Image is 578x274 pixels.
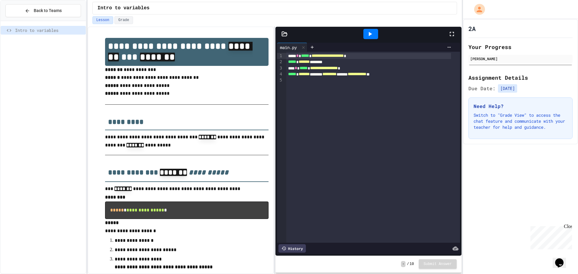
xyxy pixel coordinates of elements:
span: Intro to variables [98,5,150,12]
div: Chat with us now!Close [2,2,42,38]
div: main.py [277,44,300,51]
div: 1 [277,53,283,59]
iframe: chat widget [528,224,572,249]
button: Submit Answer [419,259,457,269]
span: / [407,262,409,266]
span: Back to Teams [34,8,62,14]
button: Lesson [92,16,113,24]
div: main.py [277,43,307,52]
button: Back to Teams [5,4,81,17]
h2: Your Progress [468,43,573,51]
div: History [278,244,306,253]
h2: Assignment Details [468,73,573,82]
div: [PERSON_NAME] [470,56,571,61]
div: 5 [277,77,283,83]
span: Due Date: [468,85,496,92]
h3: Need Help? [474,103,567,110]
div: 2 [277,59,283,65]
button: Grade [114,16,133,24]
div: 3 [277,65,283,71]
span: - [401,261,406,267]
p: Switch to "Grade View" to access the chat feature and communicate with your teacher for help and ... [474,112,567,130]
div: My Account [468,2,486,16]
span: Submit Answer [424,262,452,266]
span: [DATE] [498,84,517,93]
div: 4 [277,71,283,77]
span: Intro to variables [15,27,83,33]
h1: 2A [468,24,476,33]
iframe: chat widget [553,250,572,268]
span: 10 [410,262,414,266]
